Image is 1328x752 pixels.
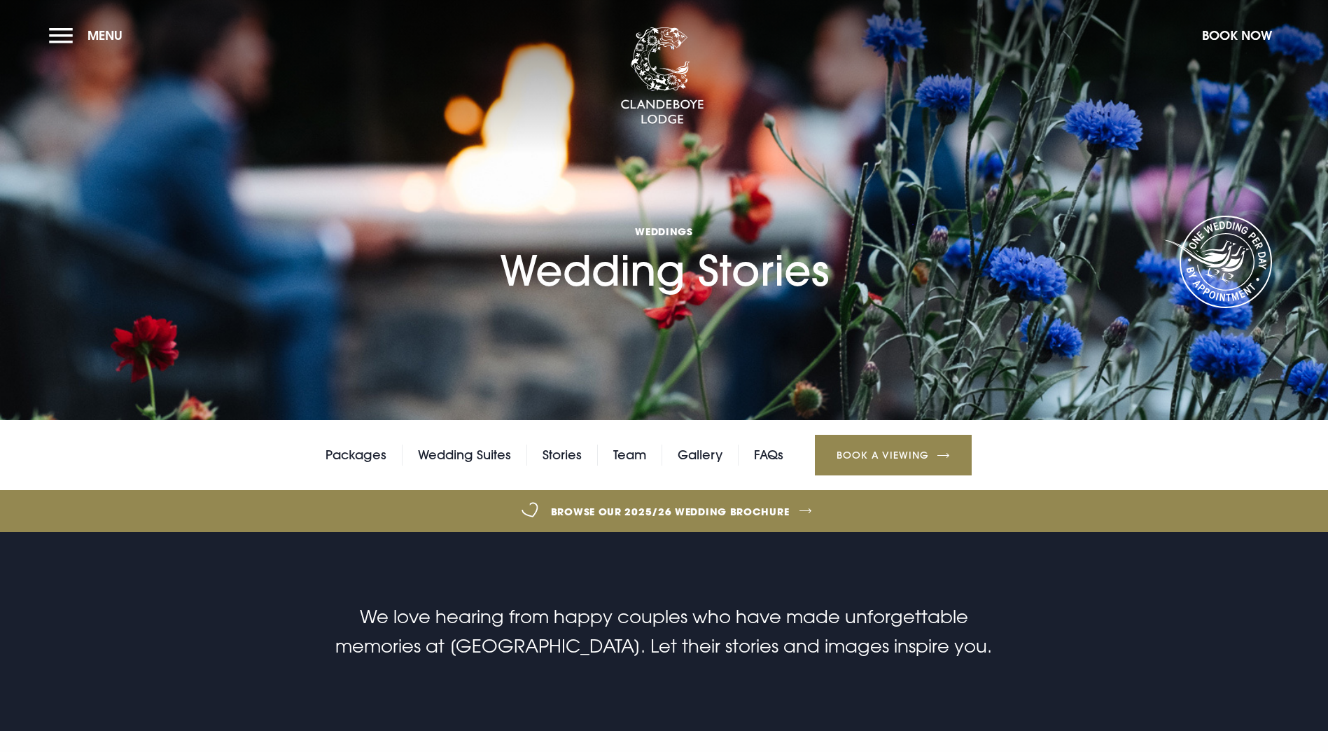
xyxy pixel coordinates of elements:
[88,27,123,43] span: Menu
[330,602,997,661] p: We love hearing from happy couples who have made unforgettable memories at [GEOGRAPHIC_DATA]. Let...
[613,445,646,466] a: Team
[500,132,829,295] h1: Wedding Stories
[49,20,130,50] button: Menu
[500,225,829,238] span: Weddings
[326,445,386,466] a: Packages
[418,445,511,466] a: Wedding Suites
[543,445,582,466] a: Stories
[620,27,704,125] img: Clandeboye Lodge
[678,445,722,466] a: Gallery
[815,435,972,475] a: Book a Viewing
[1195,20,1279,50] button: Book Now
[754,445,783,466] a: FAQs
